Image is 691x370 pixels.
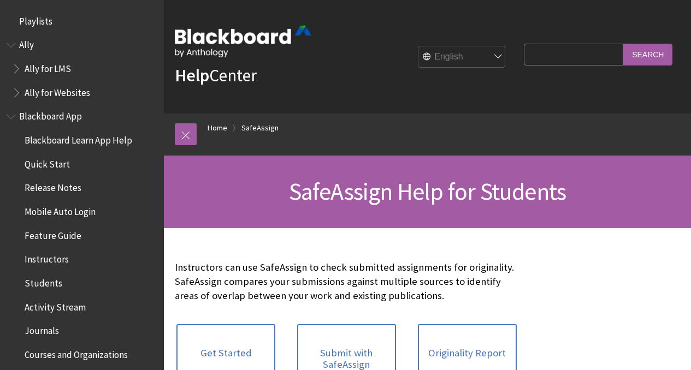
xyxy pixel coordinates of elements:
a: SafeAssign [241,121,279,135]
span: Mobile Auto Login [25,202,96,217]
select: Site Language Selector [418,46,506,68]
nav: Book outline for Anthology Ally Help [7,36,157,102]
span: Ally [19,36,34,51]
span: Ally for LMS [25,59,71,74]
span: Feature Guide [25,226,81,241]
a: Home [208,121,227,135]
strong: Help [175,64,209,86]
span: Courses and Organizations [25,345,128,360]
a: HelpCenter [175,64,257,86]
span: Playlists [19,12,52,27]
span: Blackboard Learn App Help [25,131,132,146]
span: Students [25,274,62,289]
span: Ally for Websites [25,83,90,98]
span: Release Notes [25,179,81,194]
span: Journals [25,322,59,337]
span: Blackboard App [19,108,82,122]
span: Instructors [25,250,69,265]
span: SafeAssign Help for Students [289,176,566,206]
span: Activity Stream [25,298,86,313]
p: Instructors can use SafeAssign to check submitted assignments for originality. SafeAssign compare... [175,260,518,303]
img: Blackboard by Anthology [175,26,311,57]
input: Search [623,44,672,65]
nav: Book outline for Playlists [7,12,157,31]
span: Quick Start [25,155,70,170]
